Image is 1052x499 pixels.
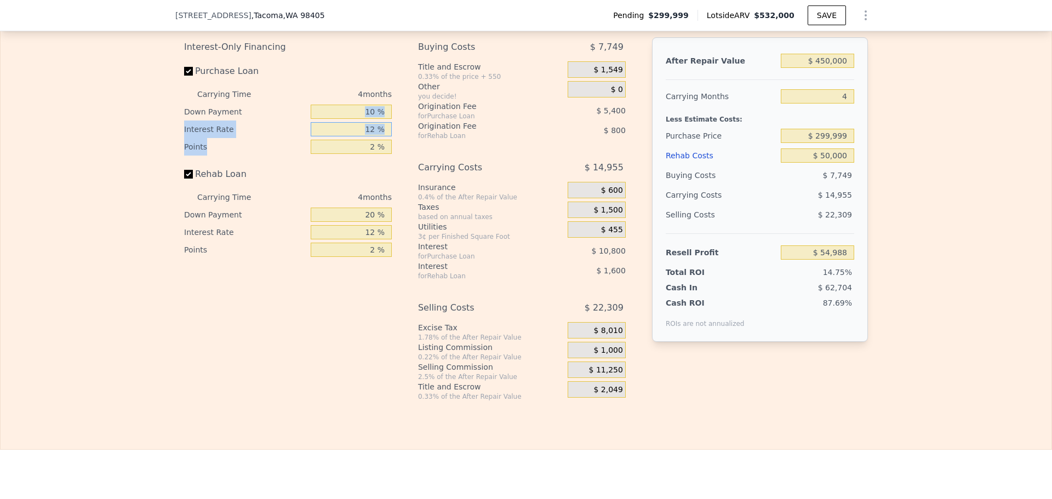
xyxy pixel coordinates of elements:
div: Insurance [418,182,563,193]
div: 2.5% of the After Repair Value [418,372,563,381]
div: Carrying Time [197,85,268,103]
div: 0.4% of the After Repair Value [418,193,563,202]
span: $532,000 [754,11,794,20]
span: $ 14,955 [585,158,624,177]
div: Interest [418,241,540,252]
span: $ 7,749 [590,37,624,57]
span: , Tacoma [251,10,325,21]
div: Interest [418,261,540,272]
div: Selling Costs [666,205,776,225]
div: Selling Commission [418,362,563,372]
div: Buying Costs [418,37,540,57]
span: $ 5,400 [596,106,625,115]
div: Cash In [666,282,734,293]
button: SAVE [808,5,846,25]
span: $ 1,500 [593,205,622,215]
div: Excise Tax [418,322,563,333]
div: Listing Commission [418,342,563,353]
span: $ 11,250 [589,365,623,375]
span: $ 455 [601,225,623,235]
span: Lotside ARV [707,10,754,21]
div: 0.22% of the After Repair Value [418,353,563,362]
span: $ 14,955 [818,191,852,199]
span: $ 600 [601,186,623,196]
div: Carrying Costs [666,185,734,205]
div: 4 months [273,188,392,206]
span: 14.75% [823,268,852,277]
div: Interest Rate [184,223,306,241]
span: $ 10,800 [592,246,626,255]
div: 0.33% of the price + 550 [418,72,563,81]
span: $ 2,049 [593,385,622,395]
span: $ 1,549 [593,65,622,75]
div: based on annual taxes [418,213,563,221]
div: 3¢ per Finished Square Foot [418,232,563,241]
div: After Repair Value [666,51,776,71]
span: $ 800 [604,126,626,135]
div: Origination Fee [418,101,540,112]
div: you decide! [418,92,563,101]
div: Selling Costs [418,298,540,318]
div: Taxes [418,202,563,213]
div: 0.33% of the After Repair Value [418,392,563,401]
div: Rehab Costs [666,146,776,165]
div: Other [418,81,563,92]
div: for Rehab Loan [418,272,540,280]
span: 87.69% [823,299,852,307]
span: $ 62,704 [818,283,852,292]
span: Pending [613,10,648,21]
input: Rehab Loan [184,170,193,179]
div: Carrying Months [666,87,776,106]
div: Purchase Price [666,126,776,146]
div: Resell Profit [666,243,776,262]
div: Title and Escrow [418,61,563,72]
div: ROIs are not annualized [666,308,745,328]
span: $299,999 [648,10,689,21]
span: $ 22,309 [585,298,624,318]
span: $ 1,000 [593,346,622,355]
div: Points [184,138,306,156]
div: Buying Costs [666,165,776,185]
div: Utilities [418,221,563,232]
div: Interest-Only Financing [184,37,392,57]
div: Carrying Costs [418,158,540,177]
div: Carrying Time [197,188,268,206]
button: Show Options [855,4,877,26]
label: Rehab Loan [184,164,306,184]
div: 1.78% of the After Repair Value [418,333,563,342]
span: $ 8,010 [593,326,622,336]
label: Purchase Loan [184,61,306,81]
div: 4 months [273,85,392,103]
div: Less Estimate Costs: [666,106,854,126]
div: Points [184,241,306,259]
div: for Rehab Loan [418,131,540,140]
div: Total ROI [666,267,734,278]
div: Title and Escrow [418,381,563,392]
div: Down Payment [184,103,306,121]
div: Origination Fee [418,121,540,131]
span: $ 1,600 [596,266,625,275]
input: Purchase Loan [184,67,193,76]
div: Interest Rate [184,121,306,138]
div: for Purchase Loan [418,112,540,121]
span: $ 22,309 [818,210,852,219]
div: for Purchase Loan [418,252,540,261]
span: $ 7,749 [823,171,852,180]
span: [STREET_ADDRESS] [175,10,251,21]
div: Down Payment [184,206,306,223]
span: $ 0 [611,85,623,95]
span: , WA 98405 [283,11,325,20]
div: Cash ROI [666,297,745,308]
